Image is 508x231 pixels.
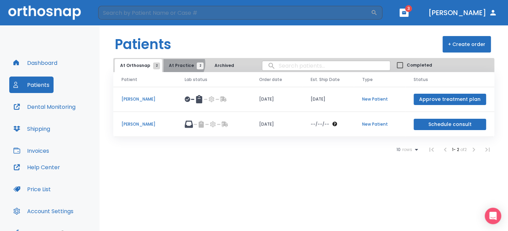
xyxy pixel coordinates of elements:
p: --/--/-- [311,121,329,127]
button: Help Center [9,159,64,175]
span: At Practice [169,62,200,69]
div: The date will be available after approving treatment plan [311,121,346,127]
button: Patients [9,77,54,93]
span: 2 [153,62,160,69]
td: [DATE] [251,112,302,137]
span: Lab status [185,77,207,83]
button: Account Settings [9,203,78,219]
span: 2 [197,62,204,69]
p: New Patient [362,96,397,102]
span: Est. Ship Date [311,77,340,83]
button: Invoices [9,142,53,159]
img: Orthosnap [8,5,81,20]
input: search [262,59,390,72]
span: At Orthosnap [120,62,157,69]
p: [PERSON_NAME] [122,121,168,127]
div: tabs [115,59,243,72]
button: Schedule consult [414,119,486,130]
input: Search by Patient Name or Case # [98,6,371,20]
span: of 2 [460,147,467,152]
td: [DATE] [302,87,354,112]
span: Type [362,77,373,83]
span: Order date [259,77,282,83]
span: rows [401,147,412,152]
span: 3 [405,5,412,12]
span: Patient [122,77,137,83]
span: 10 [396,147,401,152]
button: + Create order [442,36,491,53]
button: Price List [9,181,55,197]
div: Open Intercom Messenger [485,208,501,224]
span: 1 - 2 [452,147,460,152]
button: Archived [207,59,241,72]
button: Dental Monitoring [9,99,80,115]
button: [PERSON_NAME] [426,7,500,19]
p: New Patient [362,121,397,127]
p: [PERSON_NAME] [122,96,168,102]
span: Completed [407,62,432,68]
td: [DATE] [251,87,302,112]
button: Approve treatment plan [414,94,486,105]
h1: Patients [115,34,171,55]
span: Status [414,77,428,83]
button: Shipping [9,120,54,137]
button: Dashboard [9,55,61,71]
